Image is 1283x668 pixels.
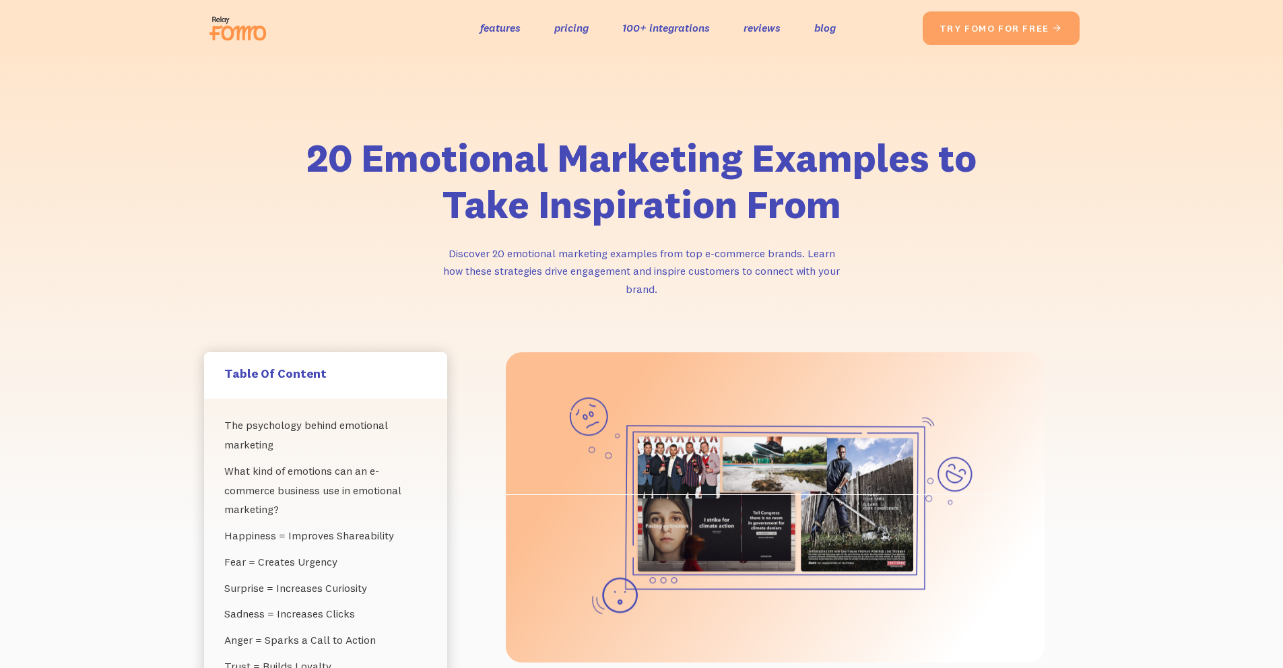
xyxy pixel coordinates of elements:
a: Anger = Sparks a Call to Action [224,627,427,653]
a: The psychology behind emotional marketing [224,412,427,458]
a: Fear = Creates Urgency [224,549,427,575]
a: Surprise = Increases Curiosity [224,575,427,601]
span:  [1052,22,1063,34]
a: 100+ integrations [622,18,710,38]
a: reviews [744,18,781,38]
a: features [480,18,521,38]
p: Discover 20 emotional marketing examples from top e-commerce brands. Learn how these strategies d... [440,244,844,298]
a: Sadness = Increases Clicks [224,601,427,627]
a: try fomo for free [923,11,1080,45]
a: pricing [554,18,589,38]
h1: 20 Emotional Marketing Examples to Take Inspiration From [298,135,985,228]
a: blog [814,18,836,38]
h5: Table Of Content [224,366,427,381]
a: What kind of emotions can an e-commerce business use in emotional marketing? [224,458,427,523]
a: Happiness = Improves Shareability [224,523,427,549]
